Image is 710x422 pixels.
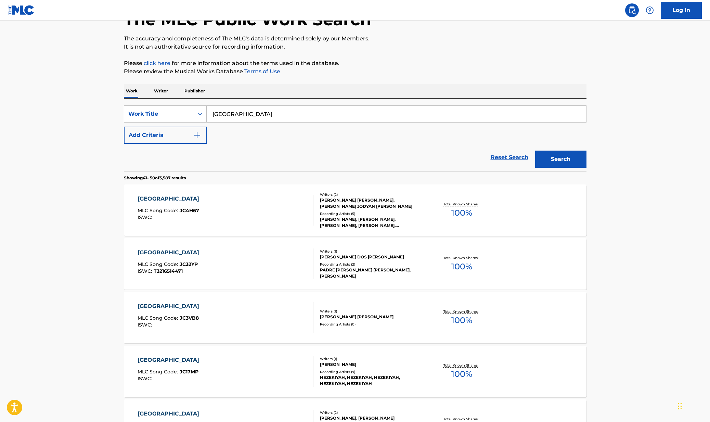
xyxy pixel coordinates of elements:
[128,110,190,118] div: Work Title
[451,260,472,273] span: 100 %
[451,368,472,380] span: 100 %
[124,184,586,236] a: [GEOGRAPHIC_DATA]MLC Song Code:JC4H67ISWC:Writers (2)[PERSON_NAME] [PERSON_NAME], [PERSON_NAME] J...
[138,261,180,267] span: MLC Song Code :
[320,267,423,279] div: PADRE [PERSON_NAME] [PERSON_NAME], [PERSON_NAME]
[443,363,480,368] p: Total Known Shares:
[138,375,154,382] span: ISWC :
[138,302,203,310] div: [GEOGRAPHIC_DATA]
[625,3,639,17] a: Public Search
[320,314,423,320] div: [PERSON_NAME] [PERSON_NAME]
[180,207,199,214] span: JC4H67
[443,202,480,207] p: Total Known Shares:
[138,268,154,274] span: ISWC :
[180,315,199,321] span: JC3VB8
[678,396,682,417] div: Arrastrar
[124,43,586,51] p: It is not an authoritative source for recording information.
[182,84,207,98] p: Publisher
[138,207,180,214] span: MLC Song Code :
[8,5,35,15] img: MLC Logo
[661,2,702,19] a: Log In
[320,374,423,387] div: HEZEKIYAH, HEZEKIYAH, HEZEKIYAH, HEZEKIYAH, HEZEKIYAH
[243,68,280,75] a: Terms of Use
[320,356,423,361] div: Writers ( 1 )
[180,261,198,267] span: JC32YP
[138,248,203,257] div: [GEOGRAPHIC_DATA]
[646,6,654,14] img: help
[320,410,423,415] div: Writers ( 2 )
[676,389,710,422] iframe: Chat Widget
[451,314,472,327] span: 100 %
[138,356,203,364] div: [GEOGRAPHIC_DATA]
[451,207,472,219] span: 100 %
[676,389,710,422] div: Widget de chat
[320,216,423,229] div: [PERSON_NAME], [PERSON_NAME], [PERSON_NAME], [PERSON_NAME], [PERSON_NAME]
[320,197,423,209] div: [PERSON_NAME] [PERSON_NAME], [PERSON_NAME] JODYAN [PERSON_NAME]
[443,255,480,260] p: Total Known Shares:
[124,346,586,397] a: [GEOGRAPHIC_DATA]MLC Song Code:JC17MPISWC:Writers (1)[PERSON_NAME]Recording Artists (9)HEZEKIYAH,...
[124,84,140,98] p: Work
[144,60,170,66] a: click here
[180,369,198,375] span: JC17MP
[320,262,423,267] div: Recording Artists ( 2 )
[124,292,586,343] a: [GEOGRAPHIC_DATA]MLC Song Code:JC3VB8ISWC:Writers (1)[PERSON_NAME] [PERSON_NAME]Recording Artists...
[487,150,532,165] a: Reset Search
[152,84,170,98] p: Writer
[320,415,423,421] div: [PERSON_NAME], [PERSON_NAME]
[138,195,203,203] div: [GEOGRAPHIC_DATA]
[124,238,586,290] a: [GEOGRAPHIC_DATA]MLC Song Code:JC32YPISWC:T3216514471Writers (1)[PERSON_NAME] DOS [PERSON_NAME]Re...
[124,67,586,76] p: Please review the Musical Works Database
[628,6,636,14] img: search
[320,309,423,314] div: Writers ( 1 )
[138,214,154,220] span: ISWC :
[138,315,180,321] span: MLC Song Code :
[443,417,480,422] p: Total Known Shares:
[154,268,183,274] span: T3216514471
[320,192,423,197] div: Writers ( 2 )
[193,131,201,139] img: 9d2ae6d4665cec9f34b9.svg
[643,3,657,17] div: Help
[535,151,586,168] button: Search
[320,369,423,374] div: Recording Artists ( 9 )
[124,35,586,43] p: The accuracy and completeness of The MLC's data is determined solely by our Members.
[320,322,423,327] div: Recording Artists ( 0 )
[443,309,480,314] p: Total Known Shares:
[124,105,586,171] form: Search Form
[138,369,180,375] span: MLC Song Code :
[124,59,586,67] p: Please for more information about the terms used in the database.
[124,175,186,181] p: Showing 41 - 50 of 3,587 results
[320,361,423,368] div: [PERSON_NAME]
[124,127,207,144] button: Add Criteria
[138,410,203,418] div: [GEOGRAPHIC_DATA]
[320,254,423,260] div: [PERSON_NAME] DOS [PERSON_NAME]
[320,211,423,216] div: Recording Artists ( 5 )
[138,322,154,328] span: ISWC :
[320,249,423,254] div: Writers ( 1 )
